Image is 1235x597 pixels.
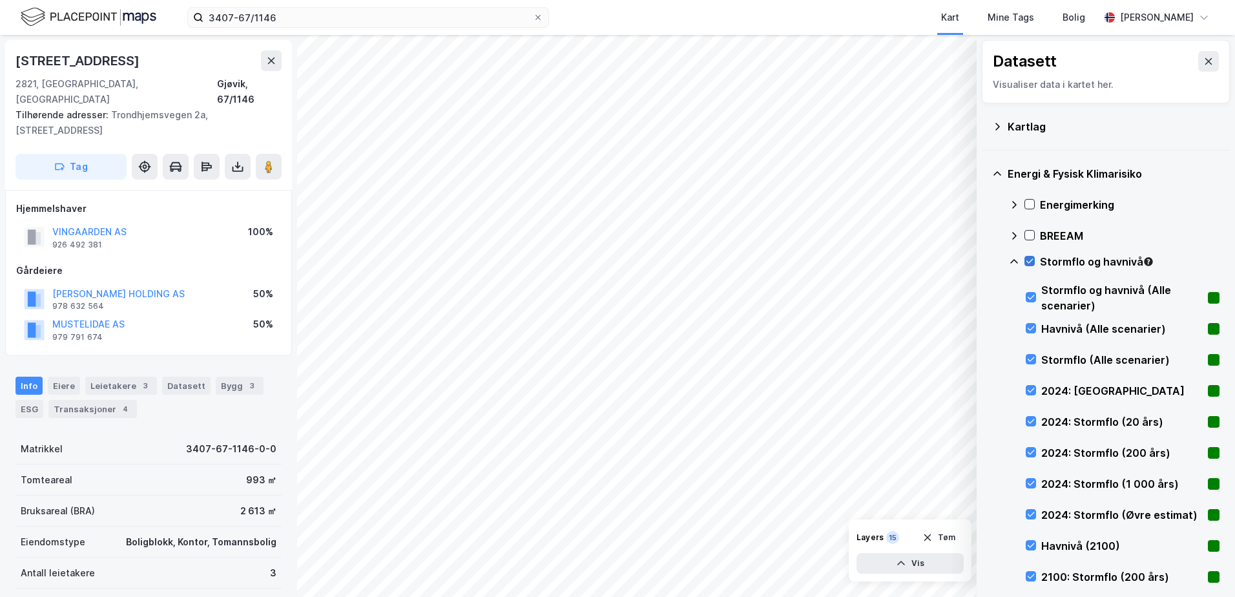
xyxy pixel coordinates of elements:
div: Trondhjemsvegen 2a, [STREET_ADDRESS] [16,107,271,138]
div: Eiere [48,377,80,395]
iframe: Chat Widget [1170,535,1235,597]
div: Gjøvik, 67/1146 [217,76,282,107]
div: Gårdeiere [16,263,281,278]
div: 3 [270,565,276,581]
div: Stormflo og havnivå (Alle scenarier) [1041,282,1203,313]
div: [PERSON_NAME] [1120,10,1194,25]
div: Havnivå (2100) [1041,538,1203,554]
div: 978 632 564 [52,301,104,311]
div: 926 492 381 [52,240,102,250]
div: Hjemmelshaver [16,201,281,216]
div: 4 [119,403,132,415]
span: Tilhørende adresser: [16,109,111,120]
div: Bolig [1063,10,1085,25]
div: 3 [139,379,152,392]
div: 993 ㎡ [246,472,276,488]
div: Transaksjoner [48,400,137,418]
div: Stormflo og havnivå [1040,254,1219,269]
div: Antall leietakere [21,565,95,581]
div: 15 [886,531,899,544]
div: Tomteareal [21,472,72,488]
div: 2024: [GEOGRAPHIC_DATA] [1041,383,1203,399]
div: 2024: Stormflo (1 000 års) [1041,476,1203,492]
div: 3407-67-1146-0-0 [186,441,276,457]
div: BREEAM [1040,228,1219,244]
img: logo.f888ab2527a4732fd821a326f86c7f29.svg [21,6,156,28]
div: 2821, [GEOGRAPHIC_DATA], [GEOGRAPHIC_DATA] [16,76,217,107]
button: Tøm [914,527,964,548]
div: Energi & Fysisk Klimarisiko [1008,166,1219,182]
div: 50% [253,317,273,332]
div: 2024: Stormflo (Øvre estimat) [1041,507,1203,523]
div: 2 613 ㎡ [240,503,276,519]
div: 3 [245,379,258,392]
div: Datasett [993,51,1057,72]
div: Stormflo (Alle scenarier) [1041,352,1203,368]
div: ESG [16,400,43,418]
div: Datasett [162,377,211,395]
div: Kartlag [1008,119,1219,134]
button: Vis [856,553,964,574]
div: Bygg [216,377,264,395]
div: Kontrollprogram for chat [1170,535,1235,597]
div: Bruksareal (BRA) [21,503,95,519]
div: Eiendomstype [21,534,85,550]
div: Matrikkel [21,441,63,457]
div: Havnivå (Alle scenarier) [1041,321,1203,337]
div: 50% [253,286,273,302]
button: Tag [16,154,127,180]
div: 100% [248,224,273,240]
input: Søk på adresse, matrikkel, gårdeiere, leietakere eller personer [203,8,533,27]
div: Info [16,377,43,395]
div: Leietakere [85,377,157,395]
div: Visualiser data i kartet her. [993,77,1219,92]
div: Tooltip anchor [1143,256,1154,267]
div: 2024: Stormflo (200 års) [1041,445,1203,461]
div: 2100: Stormflo (200 års) [1041,569,1203,585]
div: 2024: Stormflo (20 års) [1041,414,1203,430]
div: Boligblokk, Kontor, Tomannsbolig [126,534,276,550]
div: Mine Tags [988,10,1034,25]
div: [STREET_ADDRESS] [16,50,142,71]
div: Layers [856,532,884,543]
div: 979 791 674 [52,332,103,342]
div: Energimerking [1040,197,1219,213]
div: Kart [941,10,959,25]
